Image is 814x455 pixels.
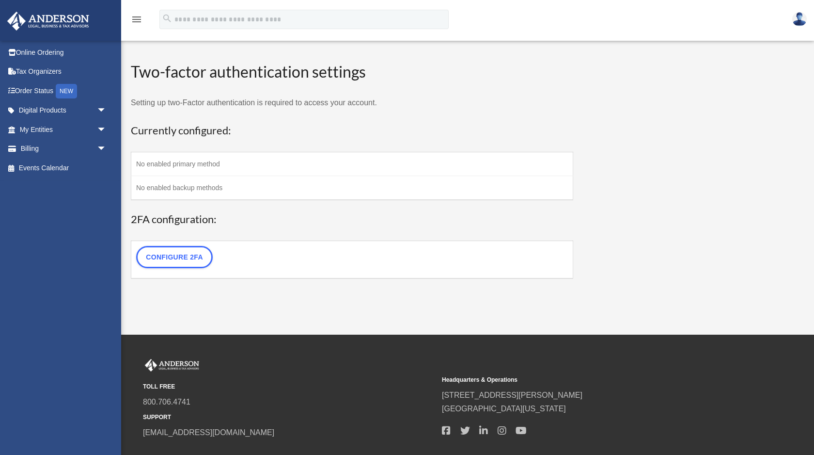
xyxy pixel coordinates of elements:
[131,14,142,25] i: menu
[7,158,121,178] a: Events Calendar
[4,12,92,31] img: Anderson Advisors Platinum Portal
[56,84,77,98] div: NEW
[143,412,435,422] small: SUPPORT
[131,212,573,227] h3: 2FA configuration:
[442,375,734,385] small: Headquarters & Operations
[7,120,121,139] a: My Entitiesarrow_drop_down
[143,359,201,372] img: Anderson Advisors Platinum Portal
[131,152,573,176] td: No enabled primary method
[131,176,573,200] td: No enabled backup methods
[97,139,116,159] span: arrow_drop_down
[143,428,274,437] a: [EMAIL_ADDRESS][DOMAIN_NAME]
[97,101,116,121] span: arrow_drop_down
[7,43,121,62] a: Online Ordering
[131,96,573,110] p: Setting up two-Factor authentication is required to access your account.
[131,61,573,83] h2: Two-factor authentication settings
[7,139,121,159] a: Billingarrow_drop_down
[7,62,121,81] a: Tax Organizers
[143,382,435,392] small: TOLL FREE
[162,13,172,24] i: search
[131,123,573,138] h3: Currently configured:
[143,398,190,406] a: 800.706.4741
[442,391,582,399] a: [STREET_ADDRESS][PERSON_NAME]
[131,17,142,25] a: menu
[442,405,566,413] a: [GEOGRAPHIC_DATA][US_STATE]
[97,120,116,140] span: arrow_drop_down
[7,101,121,120] a: Digital Productsarrow_drop_down
[792,12,807,26] img: User Pic
[7,81,121,101] a: Order StatusNEW
[136,246,213,268] a: Configure 2FA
